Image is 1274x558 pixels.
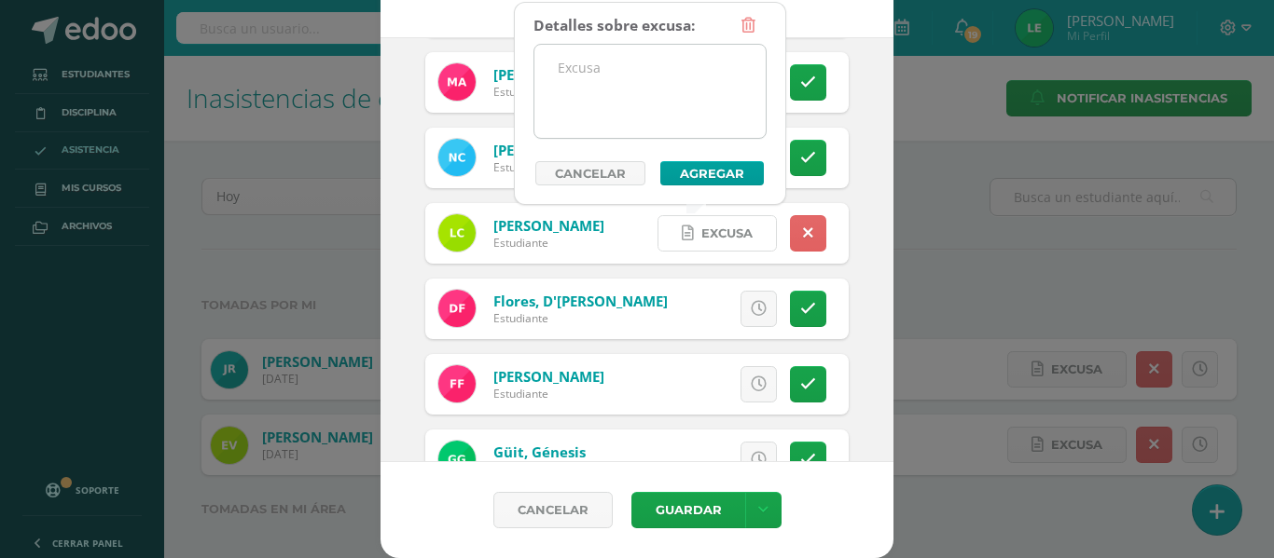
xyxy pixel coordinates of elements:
img: ef57aab792b7b1ae27a3e4c4e7a938f9.png [438,214,476,252]
div: Estudiante [493,386,604,401]
span: Excusa [701,216,753,251]
img: ba960b4890211267f08cb12a1cd54fcf.png [438,365,476,402]
div: Estudiante [493,235,604,251]
img: db3670acb9ad99fdad5ea6007b70b77e.png [438,139,476,176]
span: Excusa [652,367,703,401]
a: [PERSON_NAME] [493,216,604,235]
img: 450687fdbd1c1055d507da469e5c2f1e.png [438,441,476,478]
a: [PERSON_NAME] [493,141,604,159]
a: [PERSON_NAME] [493,367,604,386]
img: 78eb67fc4c03cd6b0d4c0aec0cd2b08a.png [438,290,476,327]
a: Cancelar [535,161,645,185]
a: [PERSON_NAME] [493,65,604,84]
div: Estudiante [493,310,668,326]
a: Flores, D'[PERSON_NAME] [493,292,668,310]
div: Detalles sobre excusa: [533,7,695,44]
div: Estudiante [493,159,604,175]
img: dfbd1f944079d92b59d5df9e7fe273f5.png [438,63,476,101]
button: Guardar [631,492,745,528]
span: Excusa [652,442,703,477]
div: Estudiante [493,84,604,100]
a: Cancelar [493,492,613,528]
a: Excusa [658,215,777,252]
span: Excusa [652,292,703,326]
button: Agregar [660,161,764,185]
a: Güit, Génesis [493,442,586,461]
